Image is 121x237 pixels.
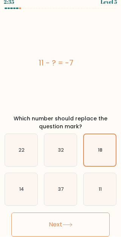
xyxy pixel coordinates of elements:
div: Which number should replace the question mark? [3,115,118,131]
text: 22 [19,147,25,154]
text: 18 [98,147,102,153]
text: 11 [99,187,102,193]
text: 37 [58,187,64,193]
button: Next [11,213,110,237]
text: 14 [19,187,24,193]
text: 32 [58,147,64,154]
